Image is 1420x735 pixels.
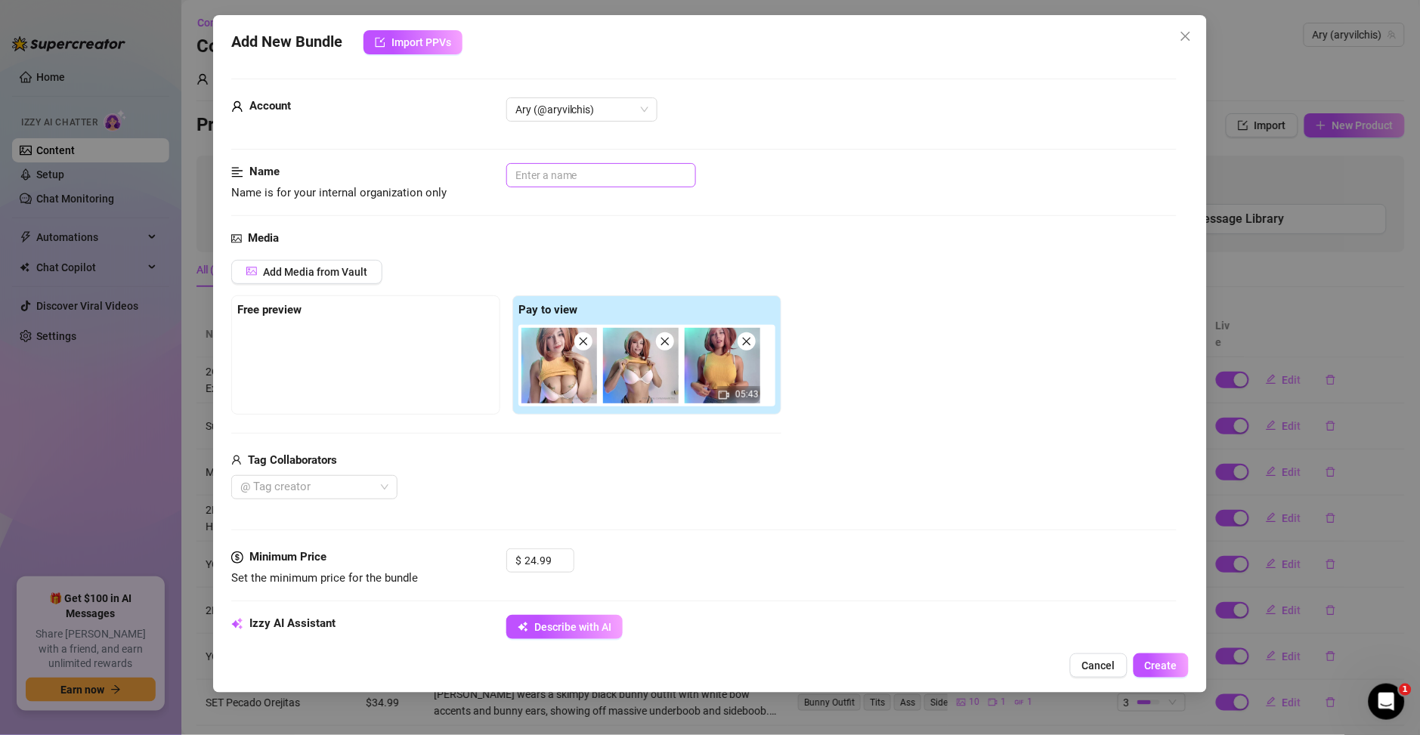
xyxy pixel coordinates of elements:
[375,37,385,48] span: import
[521,328,597,403] img: media
[249,616,336,630] strong: Izzy AI Assistant
[231,571,418,585] span: Set the minimum price for the bundle
[1180,30,1192,42] span: close
[263,266,367,278] span: Add Media from Vault
[506,615,623,639] button: Describe with AI
[248,231,279,245] strong: Media
[231,97,243,116] span: user
[506,163,696,187] input: Enter a name
[685,328,760,403] img: media
[719,390,729,400] span: video-camera
[1369,684,1405,720] iframe: Intercom live chat
[534,621,611,633] span: Describe with AI
[735,389,759,400] span: 05:43
[1400,684,1412,696] span: 1
[1174,30,1198,42] span: Close
[515,98,648,121] span: Ary (@aryvilchis)
[231,452,242,470] span: user
[237,303,302,317] strong: Free preview
[231,186,447,199] span: Name is for your internal organization only
[364,30,463,54] button: Import PPVs
[1134,653,1189,678] button: Create
[660,336,670,347] span: close
[1082,659,1115,672] span: Cancel
[1070,653,1128,678] button: Cancel
[231,230,242,248] span: picture
[231,548,243,567] span: dollar
[1145,659,1177,672] span: Create
[231,260,382,284] button: Add Media from Vault
[518,303,577,317] strong: Pay to view
[603,328,679,403] img: media
[578,336,589,347] span: close
[741,336,752,347] span: close
[231,163,243,181] span: align-left
[246,266,257,276] span: picture
[249,99,291,113] strong: Account
[248,453,337,467] strong: Tag Collaborators
[391,36,451,48] span: Import PPVs
[249,550,326,564] strong: Minimum Price
[231,30,342,54] span: Add New Bundle
[249,165,280,178] strong: Name
[1174,24,1198,48] button: Close
[685,328,760,403] div: 05:43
